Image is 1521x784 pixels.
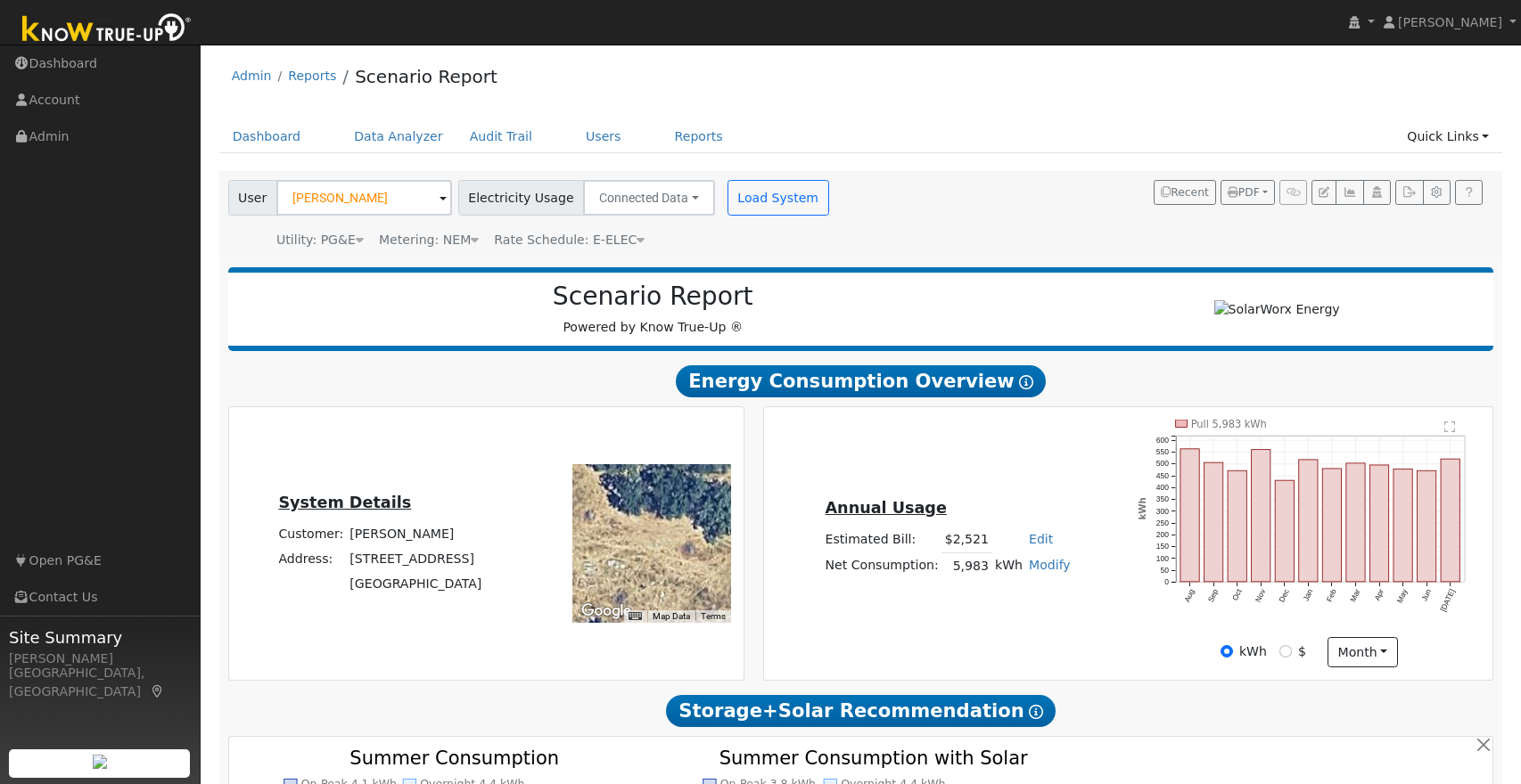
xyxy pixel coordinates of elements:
text: Dec [1278,587,1292,604]
button: PDF [1221,180,1275,205]
a: Edit [1029,532,1053,546]
button: Settings [1423,180,1451,205]
a: Reports [288,69,336,83]
a: Help Link [1455,180,1483,205]
text: Jan [1302,587,1315,602]
span: Alias: None [494,233,645,247]
button: Load System [728,180,829,216]
text: 400 [1156,483,1169,492]
div: Powered by Know True-Up ® [237,282,1069,337]
text: 300 [1156,507,1169,516]
input: $ [1279,645,1292,657]
td: 5,983 [941,553,991,579]
td: Net Consumption: [822,553,941,579]
h2: Scenario Report [246,282,1059,312]
rect: onclick="" [1442,459,1460,582]
input: Select a User [276,180,452,216]
rect: onclick="" [1204,462,1223,582]
text: May [1395,587,1410,604]
rect: onclick="" [1370,465,1389,582]
a: Quick Links [1394,120,1502,153]
u: System Details [278,494,411,511]
rect: onclick="" [1346,463,1365,582]
span: [PERSON_NAME] [1398,15,1502,29]
text:  [1444,421,1455,433]
label: kWh [1239,642,1267,661]
div: Metering: NEM [379,231,479,249]
button: Map Data [653,610,690,623]
button: Edit User [1311,180,1336,205]
a: Terms [701,611,726,621]
td: Address: [275,546,347,571]
span: PDF [1228,186,1260,199]
text: Pull 5,983 kWh [1191,418,1267,430]
text: 500 [1156,460,1169,469]
rect: onclick="" [1180,449,1199,582]
img: SolarWorx Energy [1214,300,1340,319]
button: Connected Data [583,180,715,216]
text: 0 [1164,577,1169,586]
button: Recent [1154,180,1216,205]
rect: onclick="" [1276,480,1295,582]
a: Reports [662,120,736,153]
td: [GEOGRAPHIC_DATA] [347,572,485,597]
span: User [228,180,277,216]
text: Aug [1182,587,1196,603]
text: 100 [1156,554,1169,563]
text: 50 [1161,566,1170,575]
text: 250 [1156,519,1169,527]
img: Google [577,600,636,623]
a: Users [572,120,635,153]
text: Sep [1206,587,1221,603]
text: 600 [1156,436,1169,445]
text: Summer Consumption with Solar [719,747,1029,769]
img: Know True-Up [13,10,201,50]
i: Show Help [1029,705,1043,719]
text: 150 [1156,542,1169,551]
rect: onclick="" [1394,469,1413,582]
td: kWh [991,553,1025,579]
td: Estimated Bill: [822,527,941,553]
text: 550 [1156,447,1169,456]
text: 200 [1156,530,1169,539]
text: Apr [1373,588,1386,602]
button: Multi-Series Graph [1336,180,1363,205]
rect: onclick="" [1299,460,1318,582]
span: Electricity Usage [458,180,584,216]
text: Oct [1230,587,1244,602]
a: Modify [1029,558,1071,572]
rect: onclick="" [1252,450,1270,582]
td: $2,521 [941,527,991,553]
input: kWh [1221,645,1233,657]
text: [DATE] [1439,588,1457,614]
text: kWh [1137,497,1147,519]
span: Energy Consumption Overview [676,365,1045,397]
a: Dashboard [219,120,315,153]
td: [PERSON_NAME] [347,521,485,546]
text: Jun [1420,587,1434,602]
a: Open this area in Google Maps (opens a new window) [577,600,636,623]
text: Nov [1254,587,1268,604]
img: retrieve [93,755,107,769]
div: Utility: PG&E [276,231,364,249]
a: Audit Trail [456,120,546,153]
span: Site Summary [9,625,191,649]
div: [GEOGRAPHIC_DATA], [GEOGRAPHIC_DATA] [9,664,191,701]
a: Map [150,684,166,698]
rect: onclick="" [1323,469,1342,582]
button: Login As [1363,180,1391,205]
text: Feb [1325,587,1338,603]
text: Mar [1349,588,1362,604]
a: Admin [232,69,272,83]
text: 350 [1156,494,1169,503]
td: Customer: [275,521,347,546]
td: [STREET_ADDRESS] [347,546,485,571]
text: 450 [1156,471,1169,480]
text: Summer Consumption [349,747,559,769]
button: Keyboard shortcuts [629,610,641,623]
label: $ [1298,642,1306,661]
i: Show Help [1019,375,1033,389]
button: Export Interval Data [1395,180,1423,205]
a: Scenario Report [355,66,497,87]
u: Annual Usage [826,499,947,517]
